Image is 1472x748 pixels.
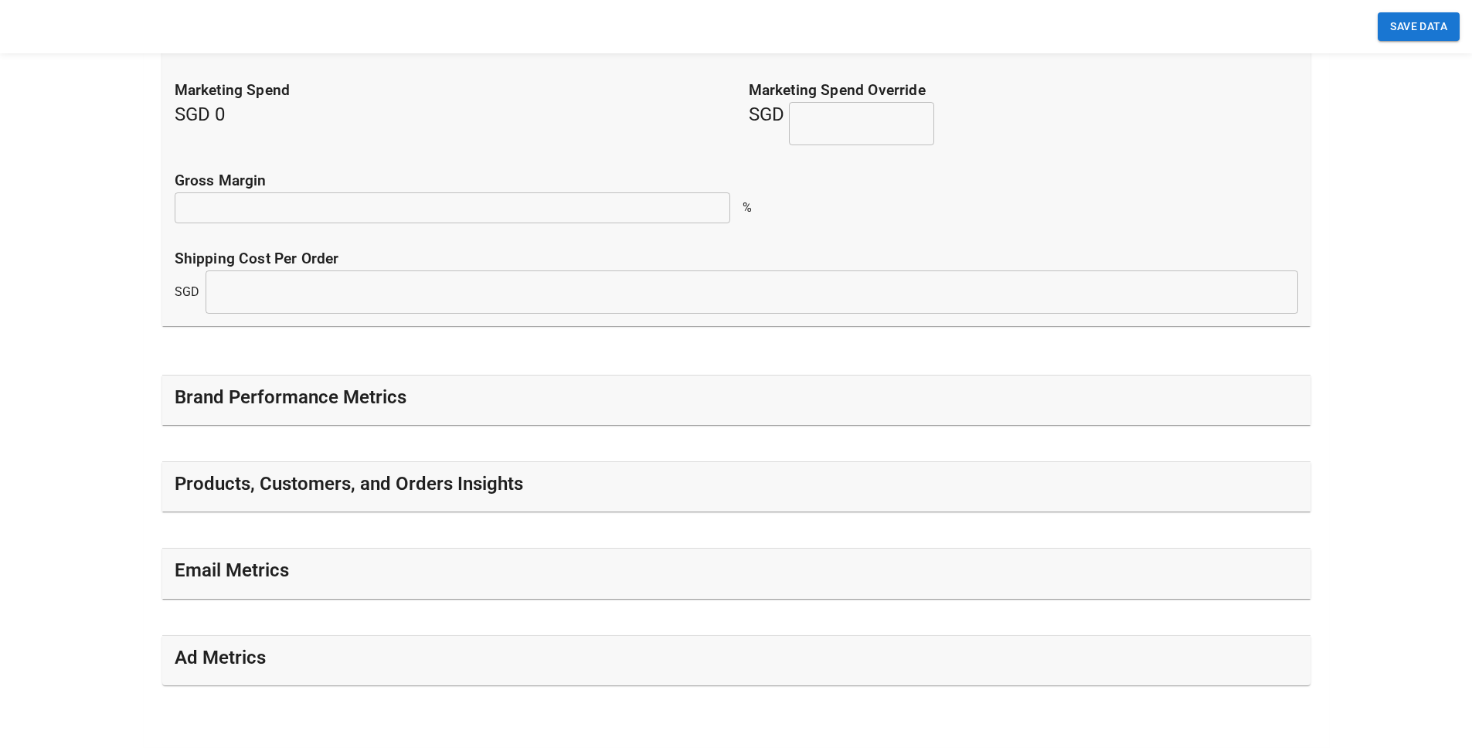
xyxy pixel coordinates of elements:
h5: Ad Metrics [175,645,266,670]
div: Products, Customers, and Orders Insights [162,462,1311,512]
p: Shipping cost per order [175,248,1298,270]
div: Brand Performance Metrics [162,376,1311,425]
h5: SGD [749,80,1298,145]
h5: Products, Customers, and Orders Insights [175,471,523,496]
div: Ad Metrics [162,636,1311,685]
p: Marketing Spend [175,80,724,102]
p: Marketing Spend Override [749,80,1298,102]
h5: Email Metrics [175,558,289,583]
p: SGD [175,283,199,301]
p: Gross margin [175,170,1298,192]
p: % [743,199,1298,217]
div: Email Metrics [162,549,1311,598]
button: SAVE DATA [1378,12,1460,41]
h5: SGD 0 [175,80,724,145]
h5: Brand Performance Metrics [175,385,406,410]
